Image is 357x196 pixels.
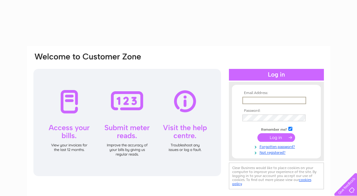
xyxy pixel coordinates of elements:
[257,133,295,142] input: Submit
[242,143,312,149] a: Forgotten password?
[241,109,312,113] th: Password:
[242,149,312,155] a: Not registered?
[241,91,312,95] th: Email Address:
[229,163,324,189] div: Clear Business would like to place cookies on your computer to improve your experience of the sit...
[241,126,312,132] td: Remember me?
[232,178,311,186] a: cookies policy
